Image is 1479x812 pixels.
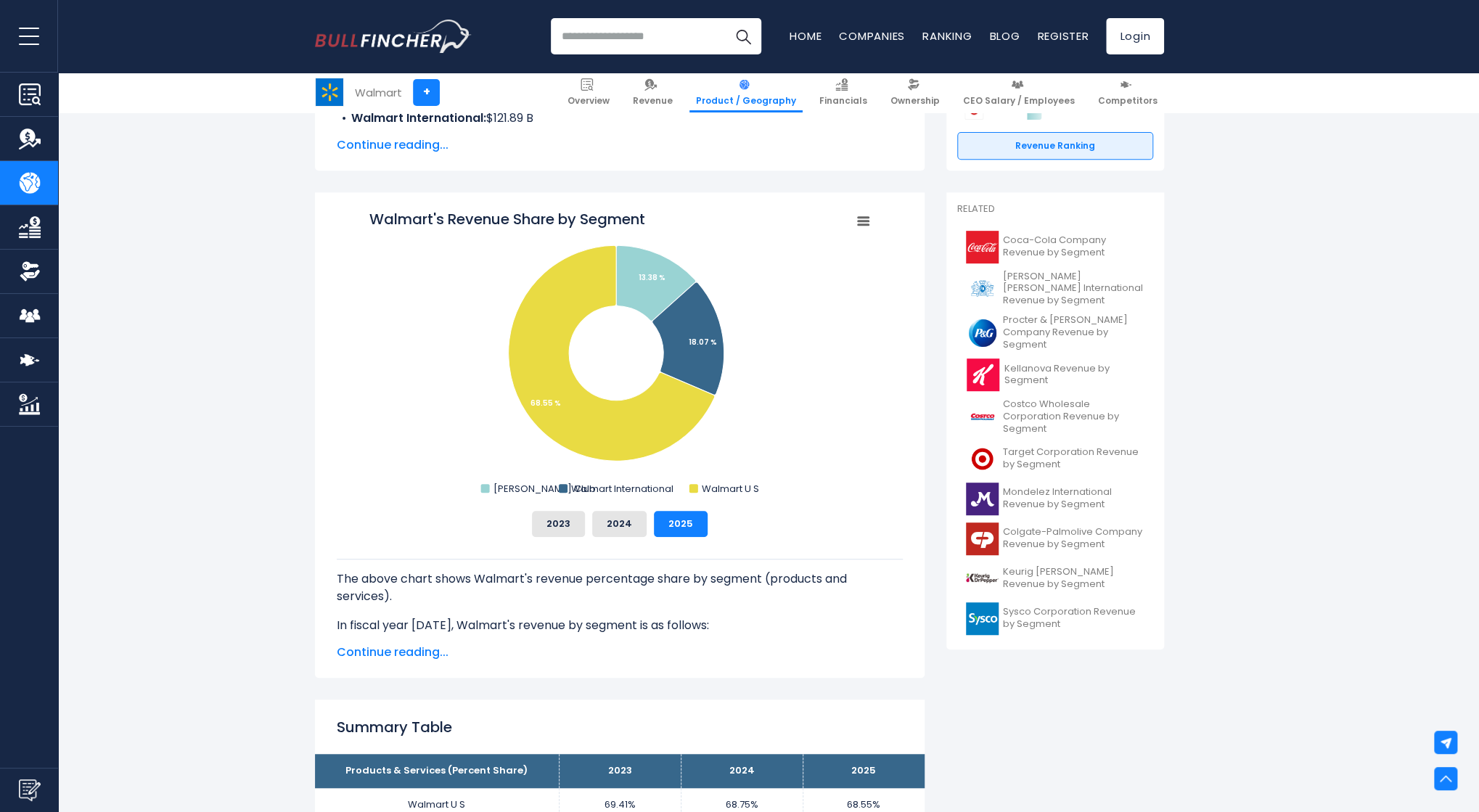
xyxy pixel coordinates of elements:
img: KDP logo [966,562,999,595]
a: Product / Geography [689,73,803,112]
img: KO logo [966,231,999,263]
button: Search [725,18,761,54]
span: Target Corporation Revenue by Segment [1003,446,1144,471]
a: Colgate-Palmolive Company Revenue by Segment [957,519,1153,559]
span: Ownership [890,95,940,107]
a: [PERSON_NAME] [PERSON_NAME] International Revenue by Segment [957,267,1153,311]
div: Walmart [355,84,402,101]
a: CEO Salary / Employees [956,73,1081,112]
a: Competitors [1091,73,1164,112]
tspan: 13.38 % [639,272,665,283]
a: Procter & [PERSON_NAME] Company Revenue by Segment [957,311,1153,355]
span: Costco Wholesale Corporation Revenue by Segment [1003,398,1144,435]
span: Continue reading... [337,136,903,154]
button: 2024 [592,511,647,537]
p: In fiscal year [DATE], Walmart's revenue by segment is as follows: [337,617,903,634]
button: 2023 [532,511,585,537]
b: Walmart International: [351,110,486,126]
span: Continue reading... [337,644,903,661]
a: Login [1106,18,1164,54]
text: Walmart U S [702,482,759,496]
tspan: 68.55 % [530,398,561,409]
span: Keurig [PERSON_NAME] Revenue by Segment [1003,566,1144,591]
th: Products & Services (Percent Share) [315,754,559,788]
span: Revenue [633,95,673,107]
span: Competitors [1098,95,1158,107]
a: Keurig [PERSON_NAME] Revenue by Segment [957,559,1153,599]
img: PM logo [966,272,999,305]
a: Kellanova Revenue by Segment [957,355,1153,395]
span: Colgate-Palmolive Company Revenue by Segment [1003,526,1144,551]
img: Ownership [19,261,41,282]
text: Walmart International [571,482,673,496]
div: The for Walmart is the Walmart U S, which represents 68.55% of its total revenue. The for Walmart... [337,559,903,768]
span: Sysco Corporation Revenue by Segment [1003,606,1144,631]
a: Revenue Ranking [957,132,1153,160]
a: + [413,79,440,106]
text: [PERSON_NAME] Club [493,482,596,496]
span: Procter & [PERSON_NAME] Company Revenue by Segment [1003,314,1144,351]
th: 2024 [681,754,803,788]
p: Related [957,203,1153,216]
img: COST logo [966,401,999,433]
span: Overview [568,95,610,107]
a: Ownership [884,73,946,112]
h2: Summary Table [337,716,903,738]
img: K logo [966,358,1000,391]
img: WMT logo [316,78,343,106]
th: 2023 [559,754,681,788]
tspan: 18.07 % [689,337,717,348]
span: Kellanova Revenue by Segment [1004,363,1144,387]
img: PG logo [966,316,999,349]
a: Target Corporation Revenue by Segment [957,439,1153,479]
a: Go to homepage [315,20,471,53]
a: Companies [839,28,905,44]
span: Mondelez International Revenue by Segment [1003,486,1144,511]
span: Product / Geography [696,95,796,107]
img: MDLZ logo [966,483,999,515]
li: $121.89 B [337,110,903,127]
svg: Walmart's Revenue Share by Segment [337,209,903,499]
img: CL logo [966,522,999,555]
a: Blog [989,28,1020,44]
span: Financials [819,95,867,107]
a: Home [790,28,822,44]
button: 2025 [654,511,708,537]
a: Financials [813,73,874,112]
a: Register [1037,28,1089,44]
span: Coca-Cola Company Revenue by Segment [1003,234,1144,259]
span: [PERSON_NAME] [PERSON_NAME] International Revenue by Segment [1003,271,1144,308]
a: Costco Wholesale Corporation Revenue by Segment [957,395,1153,439]
a: Ranking [922,28,972,44]
p: The above chart shows Walmart's revenue percentage share by segment (products and services). [337,570,903,605]
a: Sysco Corporation Revenue by Segment [957,599,1153,639]
a: Mondelez International Revenue by Segment [957,479,1153,519]
span: CEO Salary / Employees [963,95,1075,107]
a: Revenue [626,73,679,112]
img: SYY logo [966,602,999,635]
a: Overview [561,73,616,112]
tspan: Walmart's Revenue Share by Segment [369,209,645,229]
img: TGT logo [966,443,999,475]
th: 2025 [803,754,925,788]
img: Bullfincher logo [315,20,472,53]
a: Coca-Cola Company Revenue by Segment [957,227,1153,267]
